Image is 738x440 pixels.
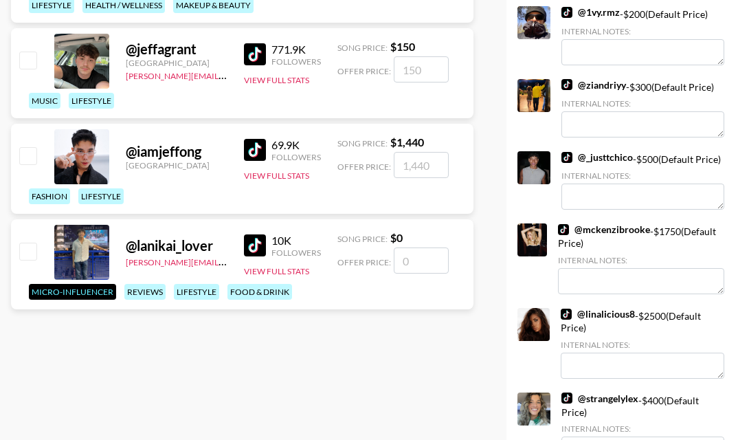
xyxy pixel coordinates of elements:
[271,43,321,56] div: 771.9K
[561,79,626,91] a: @ziandriyy
[390,40,415,53] strong: $ 150
[29,188,70,204] div: fashion
[337,138,388,148] span: Song Price:
[337,162,391,172] span: Offer Price:
[558,255,724,265] div: Internal Notes:
[29,93,60,109] div: music
[271,56,321,67] div: Followers
[271,138,321,152] div: 69.9K
[244,139,266,161] img: TikTok
[244,75,309,85] button: View Full Stats
[126,160,227,170] div: [GEOGRAPHIC_DATA]
[561,6,620,19] a: @1vy.rmz
[126,237,227,254] div: @ lanikai_lover
[227,284,292,300] div: food & drink
[561,309,572,320] img: TikTok
[244,170,309,181] button: View Full Stats
[561,79,724,137] div: - $ 300 (Default Price)
[244,234,266,256] img: TikTok
[126,254,329,267] a: [PERSON_NAME][EMAIL_ADDRESS][DOMAIN_NAME]
[271,234,321,247] div: 10K
[561,170,724,181] div: Internal Notes:
[561,308,724,379] div: - $ 2500 (Default Price)
[561,393,638,405] a: @strangelylex
[561,152,572,163] img: TikTok
[558,223,650,236] a: @mckenzibrooke
[394,152,449,178] input: 1,440
[561,423,724,434] div: Internal Notes:
[561,340,724,350] div: Internal Notes:
[174,284,219,300] div: lifestyle
[271,247,321,258] div: Followers
[244,43,266,65] img: TikTok
[558,224,569,235] img: TikTok
[126,58,227,68] div: [GEOGRAPHIC_DATA]
[561,308,635,320] a: @linalicious8
[394,247,449,274] input: 0
[561,7,572,18] img: TikTok
[124,284,166,300] div: reviews
[69,93,114,109] div: lifestyle
[394,56,449,82] input: 150
[561,6,724,65] div: - $ 200 (Default Price)
[561,79,572,90] img: TikTok
[126,41,227,58] div: @ jeffagrant
[126,68,329,81] a: [PERSON_NAME][EMAIL_ADDRESS][DOMAIN_NAME]
[337,234,388,244] span: Song Price:
[337,257,391,267] span: Offer Price:
[271,152,321,162] div: Followers
[390,231,403,244] strong: $ 0
[244,266,309,276] button: View Full Stats
[558,223,724,294] div: - $ 1750 (Default Price)
[126,143,227,160] div: @ iamjeffong
[78,188,124,204] div: lifestyle
[29,284,116,300] div: Micro-Influencer
[561,26,724,36] div: Internal Notes:
[390,135,424,148] strong: $ 1,440
[561,393,572,404] img: TikTok
[337,43,388,53] span: Song Price:
[561,98,724,109] div: Internal Notes:
[337,66,391,76] span: Offer Price:
[561,151,633,164] a: @_justtchico
[561,151,724,210] div: - $ 500 (Default Price)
